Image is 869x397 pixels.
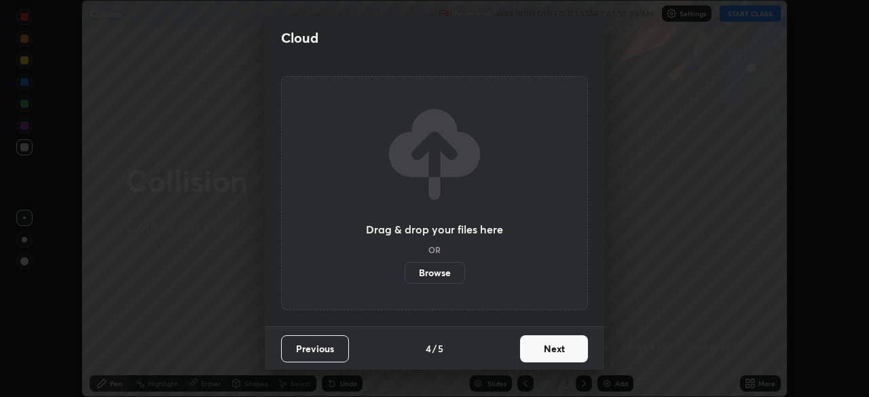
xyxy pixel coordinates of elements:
[281,335,349,362] button: Previous
[438,341,443,356] h4: 5
[366,224,503,235] h3: Drag & drop your files here
[281,29,318,47] h2: Cloud
[520,335,588,362] button: Next
[428,246,441,254] h5: OR
[426,341,431,356] h4: 4
[432,341,437,356] h4: /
